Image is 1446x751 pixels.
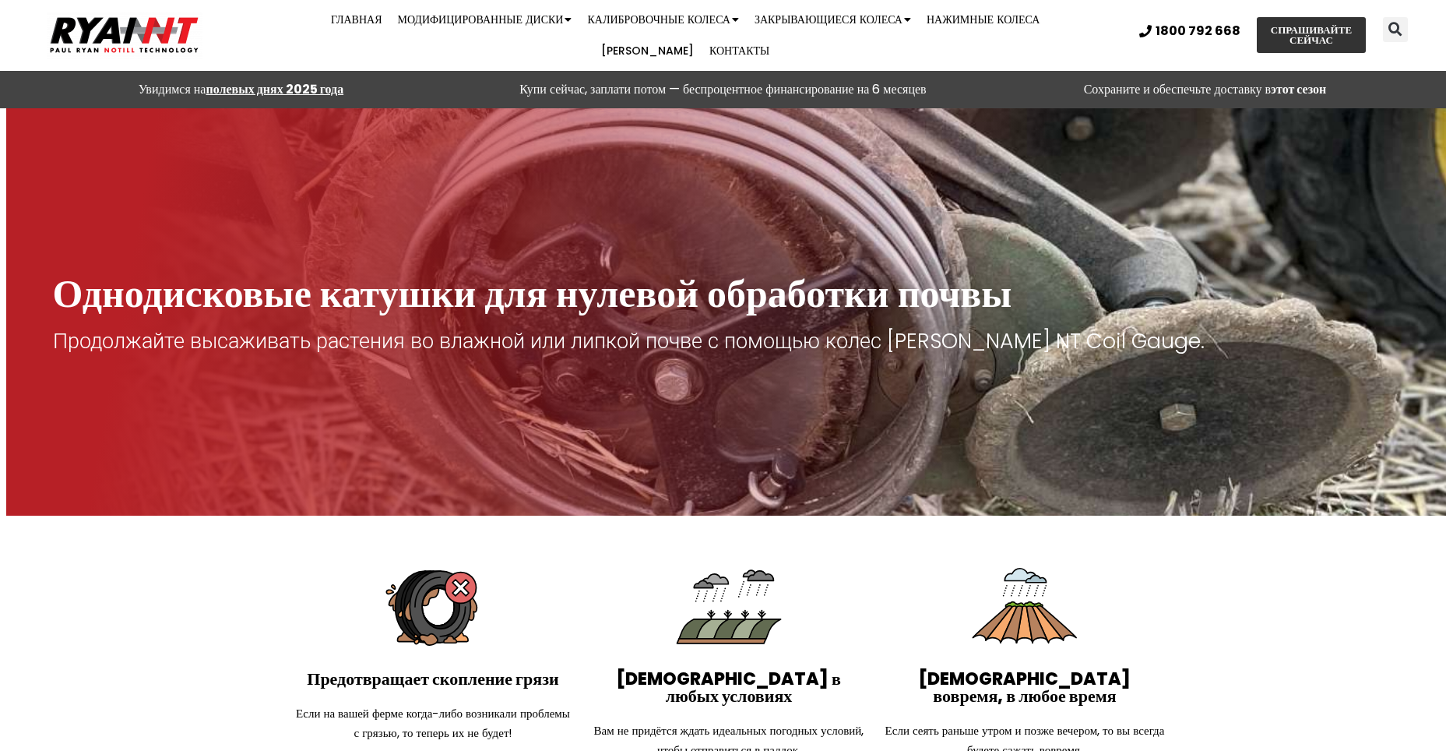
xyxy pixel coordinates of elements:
[377,551,489,663] img: Предотвращает скопление грязи
[331,12,382,27] ya-tr-span: Главная
[969,551,1081,663] img: Сажайте вовремя в любое время
[280,4,1090,66] nav: Меню
[601,43,694,58] ya-tr-span: [PERSON_NAME]
[1156,25,1240,37] span: 1800 792 668
[927,12,1040,27] ya-tr-span: Нажимные колеса
[323,4,390,35] a: Главная
[755,12,902,27] ya-tr-span: Закрывающиеся Колеса
[389,4,579,35] a: Модифицированные Диски
[587,12,730,27] ya-tr-span: Калибровочные Колеса
[519,80,926,98] ya-tr-span: Купи сейчас, заплати потом — беспроцентное финансирование на 6 месяцев
[579,4,746,35] a: Калибровочные Колеса
[206,80,343,98] a: полевых днях 2025 года
[919,667,1131,708] ya-tr-span: [DEMOGRAPHIC_DATA] вовремя, в любое время
[1383,17,1408,42] div: Поиск
[53,326,1205,355] ya-tr-span: Продолжайте высаживать растения во влажной или липкой почве с помощью колес [PERSON_NAME] NT Coil...
[1084,80,1271,98] ya-tr-span: Сохраните и обеспечьте доставку в
[589,671,869,705] h2: [DEMOGRAPHIC_DATA] в любых условиях
[702,35,777,66] a: Контакты
[1271,23,1352,48] ya-tr-span: СПРАШИВАЙТЕ СЕЙЧАС
[293,671,573,688] h2: Предотвращает скопление грязи
[397,12,563,27] ya-tr-span: Модифицированные Диски
[1271,80,1326,98] ya-tr-span: этот сезон
[673,551,785,663] img: Сажайте в любых условиях
[47,11,202,59] img: Логотип Ryan NT
[747,4,919,35] a: Закрывающиеся Колеса
[919,4,1047,35] a: Нажимные колеса
[1257,17,1366,53] a: СПРАШИВАЙТЕ СЕЙЧАС
[53,266,1012,321] ya-tr-span: Однодисковые катушки для нулевой обработки почвы
[1139,25,1240,37] a: 1800 792 668
[296,705,570,741] ya-tr-span: Если на вашей ферме когда-либо возникали проблемы с грязью, то теперь их не будет!
[593,35,702,66] a: [PERSON_NAME]
[139,80,206,98] ya-tr-span: Увидимся на
[709,43,769,58] ya-tr-span: Контакты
